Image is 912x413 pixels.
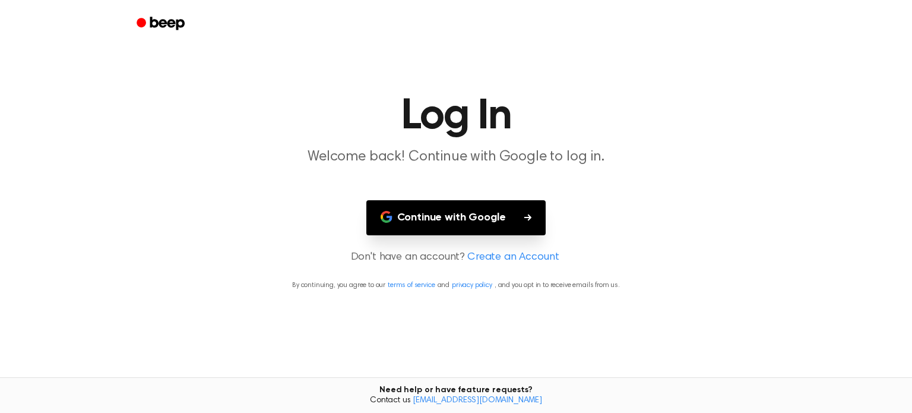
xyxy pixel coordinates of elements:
[388,282,435,289] a: terms of service
[14,280,898,291] p: By continuing, you agree to our and , and you opt in to receive emails from us.
[452,282,492,289] a: privacy policy
[366,200,546,235] button: Continue with Google
[7,396,905,406] span: Contact us
[14,250,898,266] p: Don't have an account?
[128,12,195,36] a: Beep
[467,250,559,266] a: Create an Account
[413,396,542,405] a: [EMAIL_ADDRESS][DOMAIN_NAME]
[152,95,760,138] h1: Log In
[228,147,684,167] p: Welcome back! Continue with Google to log in.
